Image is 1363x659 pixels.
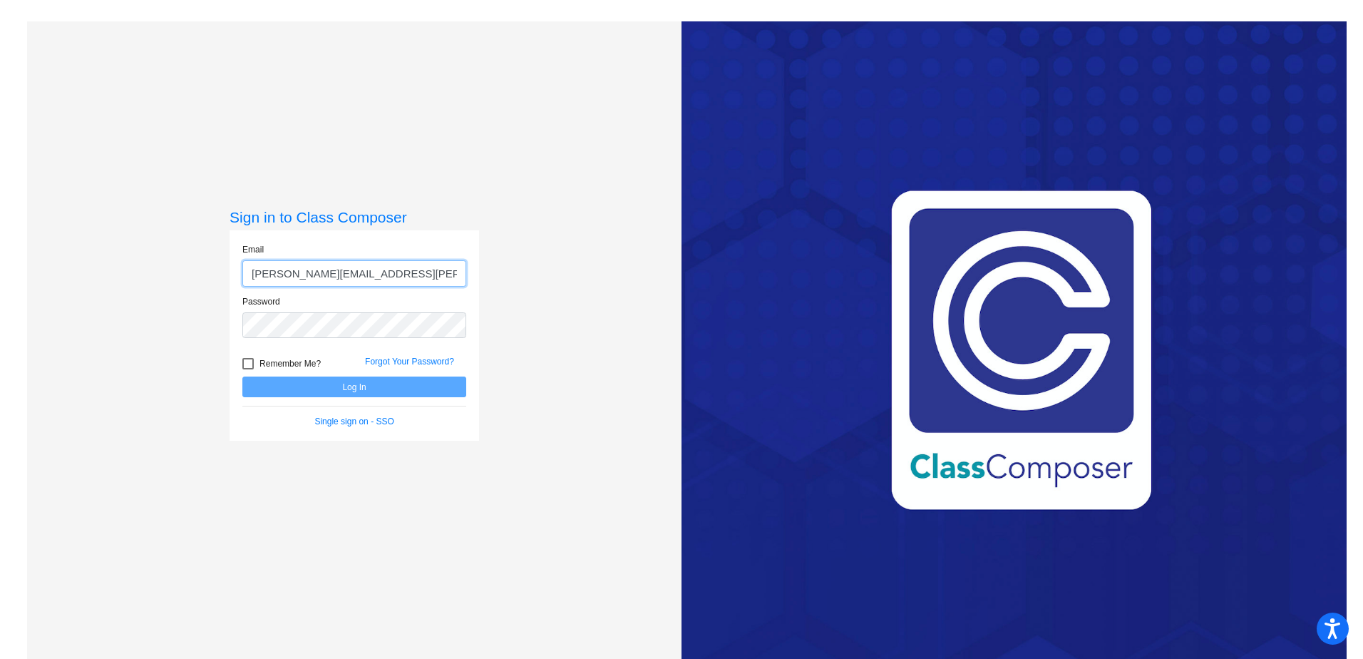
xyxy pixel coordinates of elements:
a: Single sign on - SSO [314,417,394,426]
label: Password [242,295,280,308]
button: Log In [242,377,466,397]
a: Forgot Your Password? [365,357,454,367]
label: Email [242,243,264,256]
span: Remember Me? [259,355,321,372]
h3: Sign in to Class Composer [230,208,479,226]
